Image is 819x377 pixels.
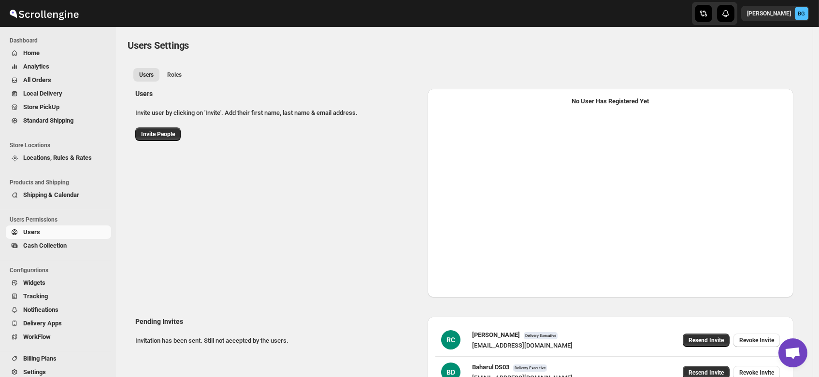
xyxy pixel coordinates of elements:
span: Standard Shipping [23,117,73,124]
span: Revoke Invite [739,336,774,344]
span: Shipping & Calendar [23,191,79,198]
span: Delivery Apps [23,320,62,327]
button: Notifications [6,303,111,317]
p: Invitation has been sent. Still not accepted by the users. [135,336,420,346]
span: Resend Invite [689,336,724,344]
span: Resend Invite [689,369,724,377]
button: Tracking [6,290,111,303]
button: Analytics [6,60,111,73]
div: No User Has Registered Yet [435,97,786,106]
span: Dashboard [10,37,111,44]
button: User menu [741,6,809,21]
span: Users Settings [128,40,189,51]
div: Open chat [778,338,807,367]
button: Widgets [6,276,111,290]
span: Delivery Executive [524,332,558,339]
button: Users [6,225,111,239]
span: WorkFlow [23,333,51,340]
span: Baharul DS03 [472,363,509,371]
button: Home [6,46,111,60]
button: Delivery Apps [6,317,111,330]
span: Users [23,228,40,236]
span: Brajesh Giri [795,7,808,20]
h2: Users [135,89,420,98]
div: RC [441,330,460,349]
span: Revoke Invite [739,369,774,377]
span: Users [139,71,154,79]
span: Locations, Rules & Rates [23,154,92,161]
span: Cash Collection [23,242,67,249]
p: [PERSON_NAME] [747,10,791,17]
span: Products and Shipping [10,179,111,186]
span: All Orders [23,76,51,84]
span: Invite People [141,130,175,138]
h2: Pending Invites [135,317,420,326]
button: Cash Collection [6,239,111,252]
img: ScrollEngine [8,1,80,26]
span: Store Locations [10,141,111,149]
span: Store PickUp [23,103,59,111]
span: Delivery Executive [513,364,547,372]
div: [EMAIL_ADDRESS][DOMAIN_NAME] [472,341,573,350]
span: Local Delivery [23,90,62,97]
span: Notifications [23,306,58,313]
button: All customers [133,68,159,82]
button: Billing Plans [6,352,111,365]
button: Locations, Rules & Rates [6,151,111,165]
span: Analytics [23,63,49,70]
button: Revoke Invite [733,334,780,347]
span: Billing Plans [23,355,57,362]
button: Invite People [135,127,181,141]
span: Configurations [10,266,111,274]
span: Users Permissions [10,216,111,223]
span: Home [23,49,40,56]
span: Tracking [23,293,48,300]
button: Resend Invite [683,334,730,347]
span: Widgets [23,279,45,286]
text: BG [798,11,805,17]
p: Invite user by clicking on 'Invite'. Add their first name, last name & email address. [135,108,420,118]
span: Settings [23,368,46,376]
span: [PERSON_NAME] [472,331,520,338]
span: Roles [167,71,182,79]
button: WorkFlow [6,330,111,344]
button: Shipping & Calendar [6,188,111,202]
button: All Orders [6,73,111,87]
